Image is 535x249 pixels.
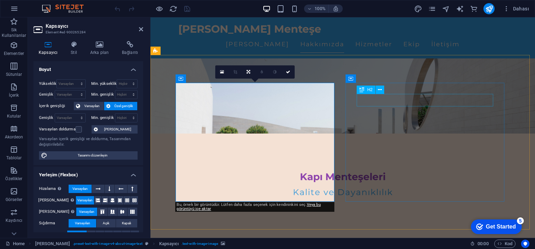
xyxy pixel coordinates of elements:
span: H2 [367,88,372,92]
span: Seçmek için tıkla. Düzenlemek için çift tıkla [35,240,70,248]
div: Get Started [19,8,49,14]
i: AI Writer [456,5,464,13]
button: Varsayılan [67,231,87,239]
span: Varsayılan [79,208,94,216]
button: Varsayılan [74,102,104,110]
h4: Yerleşim (Flexbox) [33,167,143,179]
label: Varsayılan doldurma [39,125,76,134]
h4: Bağlantı [117,41,143,56]
button: Ön izleme modundan çıkıp düzenlemeye devam etmek için buraya tıklayın [155,5,163,13]
span: Varsayılan [72,185,88,193]
button: Varsayılan [69,185,92,193]
label: Min. genişlik [91,93,115,96]
span: 00 00 [478,240,488,248]
label: Genişlik [39,93,55,96]
label: Min. yükseklik [91,82,117,86]
div: Get Started 5 items remaining, 0% complete [4,3,55,18]
label: İçerik genişliği [39,102,74,110]
i: Bu element, özelleştirilebilir bir ön ayar [145,242,148,246]
p: Elementler [4,51,24,56]
button: Varsayılan [76,208,97,216]
span: Özel genişlik [113,102,135,110]
label: Doldur [38,231,67,239]
span: : [482,241,483,246]
span: Varsayılan [77,196,93,204]
button: pages [428,5,436,13]
p: Kutular [7,113,21,119]
label: Hizalama [39,185,69,193]
button: Dahası [500,3,532,14]
div: Bu, örnek bir görüntüdür. Lütfen daha fazla seçenek için kendininkini seç. [175,202,334,212]
button: commerce [470,5,478,13]
a: Onayla ( Ctrl ⏎ ) [281,65,295,79]
p: Kaydırıcı [6,218,22,223]
button: navigator [442,5,450,13]
img: Editor Logo [40,5,92,13]
i: Bu element, arka plan içeriyor [221,242,225,246]
label: Sığdırma [39,219,69,227]
button: Açık [96,219,115,227]
i: Sayfayı yeniden yükleyin [169,5,177,13]
label: Min. genişlik [91,116,115,120]
div: 5 [50,1,57,8]
button: Tasarımı düzenleyin [39,151,138,160]
i: Tasarım (Ctrl+Alt+Y) [414,5,422,13]
p: Tablolar [6,155,22,161]
span: Kapalı [122,219,131,227]
span: Varsayılan [82,102,102,110]
p: Sütunlar [6,72,22,77]
button: Varsayılan [69,219,96,227]
i: Ticaret [470,5,478,13]
label: [PERSON_NAME] [39,208,76,216]
span: . text-with-image-image [181,240,218,248]
button: Özel genişlik [104,102,138,110]
span: . preset-text-with-image-v4-about-image-text [73,240,142,248]
i: Sayfalar (Ctrl+Alt+S) [428,5,436,13]
p: Özellikler [5,176,22,182]
label: Genişlik [39,116,55,120]
a: Bulanıklaştırma [255,65,268,79]
a: Dosya yöneticisinden, stok fotoğraflardan dosyalar seçin veya dosya(lar) yükleyin [215,65,228,79]
button: Kod [494,240,515,248]
h6: Oturum süresi [470,240,489,248]
span: Kod [497,240,512,248]
a: Yönü değiştir [242,65,255,79]
button: text_generator [456,5,464,13]
button: Usercentrics [521,240,529,248]
h4: Arka plan [85,41,117,56]
button: design [414,5,422,13]
p: Akordeon [5,134,23,140]
p: Görseller [6,197,22,202]
h2: Kapsayıcı [46,23,143,29]
button: publish [483,3,495,14]
div: Varsayılan içerik genişliği ve doldurma, Tasarımdan değiştirilebilir. [39,136,138,148]
span: Tasarımı düzenleyin [49,151,135,160]
a: Kırpma modu [228,65,242,79]
p: İçerik [9,93,19,98]
label: [PERSON_NAME] [38,196,76,204]
h3: Element #ed-900265284 [46,29,129,35]
button: Varsayılan [76,196,94,204]
i: Yayınla [485,5,493,13]
a: Veya bu görüntüyü içe aktar [177,202,320,211]
h4: Kapsayıcı [33,41,65,56]
i: Navigatör [442,5,450,13]
h4: Stil [65,41,85,56]
a: Gri tonlama [268,65,281,79]
span: Varsayılan [75,219,90,227]
span: Seçmek için tıkla. Düzenlemek için çift tıkla [159,240,179,248]
span: Açık [103,219,109,227]
label: Yükseklik [39,82,56,86]
button: reload [169,5,177,13]
i: Yeniden boyutlandırmada yakınlaştırma düzeyini seçilen cihaza uyacak şekilde otomatik olarak ayarla. [333,6,339,12]
span: Dahası [503,5,529,12]
h4: Boyut [33,61,143,74]
a: Seçimi iptal etmek için tıkla. Sayfaları açmak için çift tıkla [6,240,25,248]
nav: breadcrumb [35,240,225,248]
span: [PERSON_NAME] [100,125,135,134]
button: 100% [304,5,329,13]
span: Varsayılan [69,231,85,239]
h6: 100% [315,5,326,13]
button: [PERSON_NAME] [92,125,138,134]
button: Kapalı [116,219,137,227]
